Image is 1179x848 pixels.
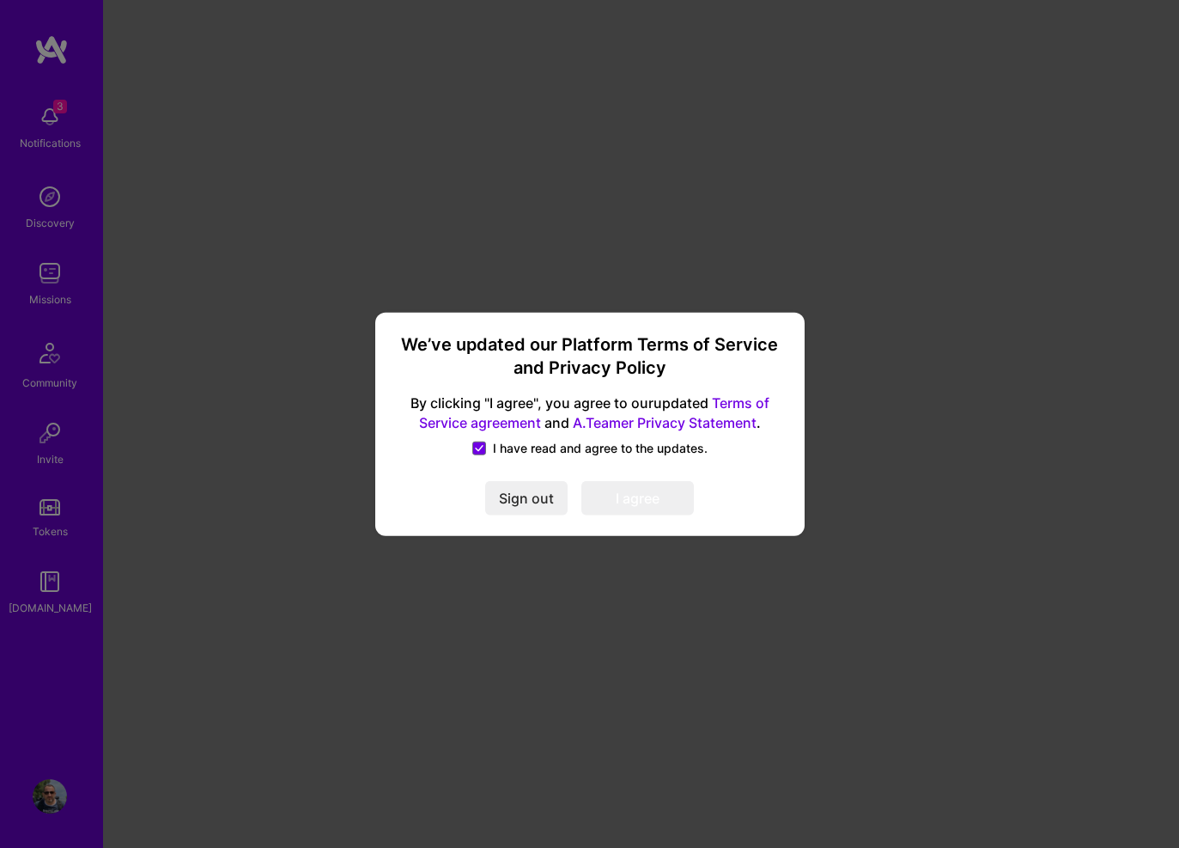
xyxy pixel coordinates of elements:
[396,393,784,433] span: By clicking "I agree", you agree to our updated and .
[581,481,694,516] button: I agree
[493,440,708,457] span: I have read and agree to the updates.
[419,394,769,431] a: Terms of Service agreement
[573,414,757,431] a: A.Teamer Privacy Statement
[396,332,784,380] h3: We’ve updated our Platform Terms of Service and Privacy Policy
[485,481,568,516] button: Sign out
